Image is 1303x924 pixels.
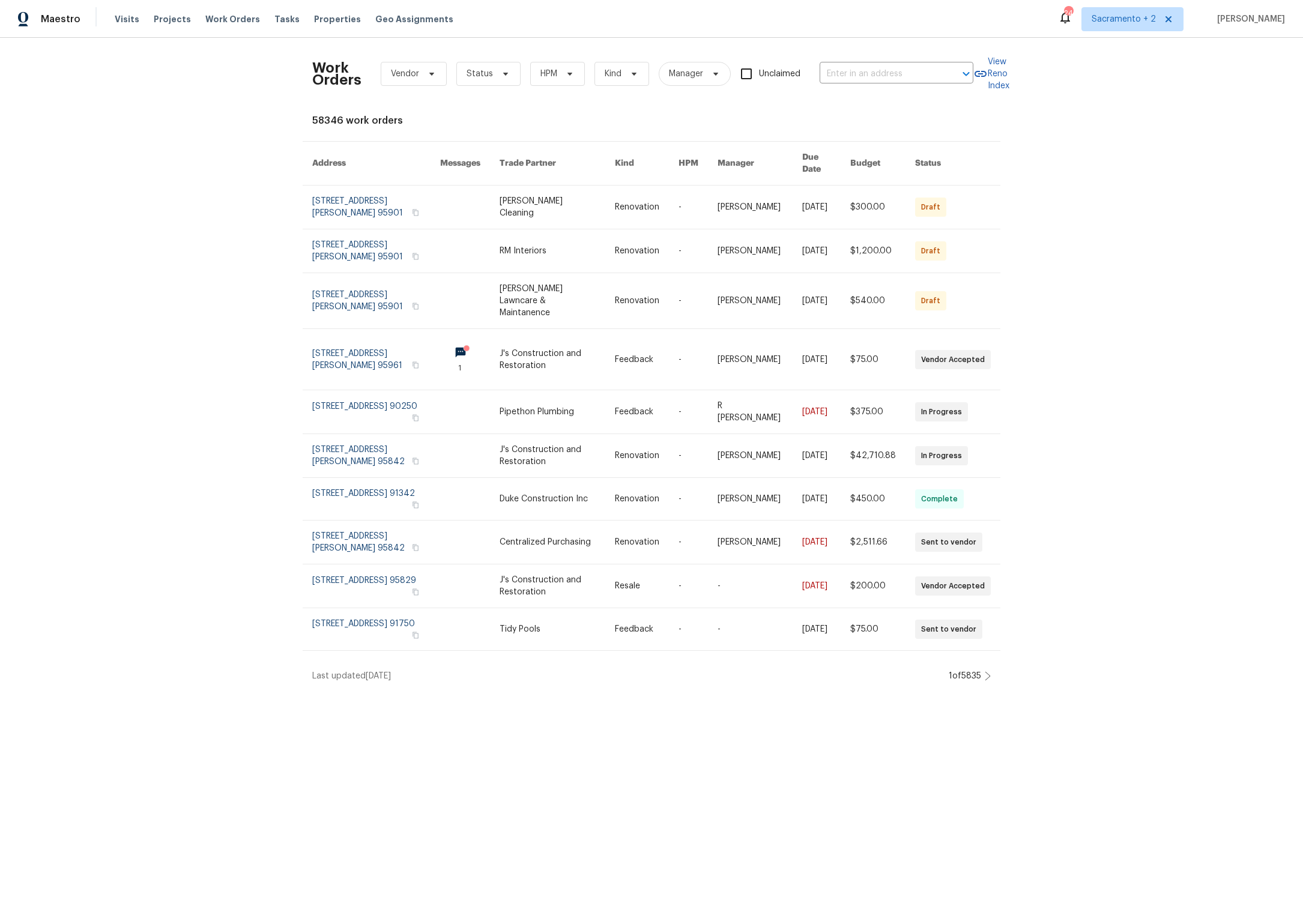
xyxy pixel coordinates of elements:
[905,142,1000,186] th: Status
[708,273,793,329] td: [PERSON_NAME]
[759,68,800,80] span: Unclaimed
[605,68,621,80] span: Kind
[410,587,421,597] button: Copy Address
[605,273,669,329] td: Renovation
[669,186,708,229] td: -
[708,564,793,608] td: -
[490,521,605,564] td: Centralized Purchasing
[708,390,793,434] td: R [PERSON_NAME]
[314,13,361,25] span: Properties
[410,500,421,510] button: Copy Address
[669,142,708,186] th: HPM
[312,115,991,127] div: 58346 work orders
[1212,13,1285,25] span: [PERSON_NAME]
[490,142,605,186] th: Trade Partner
[708,229,793,273] td: [PERSON_NAME]
[1064,7,1072,19] div: 24
[41,13,80,25] span: Maestro
[540,68,557,80] span: HPM
[490,229,605,273] td: RM Interiors
[410,630,421,641] button: Copy Address
[490,608,605,651] td: Tidy Pools
[431,142,490,186] th: Messages
[793,142,841,186] th: Due Date
[312,62,361,86] h2: Work Orders
[467,68,493,80] span: Status
[605,229,669,273] td: Renovation
[490,273,605,329] td: [PERSON_NAME] Lawncare & Maintanence
[708,186,793,229] td: [PERSON_NAME]
[605,186,669,229] td: Renovation
[605,390,669,434] td: Feedback
[669,434,708,478] td: -
[669,390,708,434] td: -
[605,329,669,390] td: Feedback
[410,207,421,218] button: Copy Address
[490,478,605,521] td: Duke Construction Inc
[605,521,669,564] td: Renovation
[410,301,421,312] button: Copy Address
[490,390,605,434] td: Pipethon Plumbing
[708,329,793,390] td: [PERSON_NAME]
[669,521,708,564] td: -
[605,434,669,478] td: Renovation
[115,13,139,25] span: Visits
[312,670,945,682] div: Last updated
[708,608,793,651] td: -
[1092,13,1156,25] span: Sacramento + 2
[841,142,905,186] th: Budget
[669,564,708,608] td: -
[669,68,703,80] span: Manager
[669,478,708,521] td: -
[205,13,260,25] span: Work Orders
[410,251,421,262] button: Copy Address
[490,434,605,478] td: J's Construction and Restoration
[366,672,391,680] span: [DATE]
[820,65,940,83] input: Enter in an address
[669,273,708,329] td: -
[958,65,975,82] button: Open
[708,521,793,564] td: [PERSON_NAME]
[605,478,669,521] td: Renovation
[154,13,191,25] span: Projects
[708,478,793,521] td: [PERSON_NAME]
[708,142,793,186] th: Manager
[490,564,605,608] td: J's Construction and Restoration
[274,15,300,23] span: Tasks
[605,142,669,186] th: Kind
[973,56,1009,92] a: View Reno Index
[410,412,421,423] button: Copy Address
[410,542,421,553] button: Copy Address
[490,186,605,229] td: [PERSON_NAME] Cleaning
[375,13,453,25] span: Geo Assignments
[669,608,708,651] td: -
[669,329,708,390] td: -
[410,456,421,467] button: Copy Address
[669,229,708,273] td: -
[490,329,605,390] td: J's Construction and Restoration
[410,360,421,370] button: Copy Address
[605,564,669,608] td: Resale
[303,142,431,186] th: Address
[605,608,669,651] td: Feedback
[949,670,981,682] div: 1 of 5835
[391,68,419,80] span: Vendor
[708,434,793,478] td: [PERSON_NAME]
